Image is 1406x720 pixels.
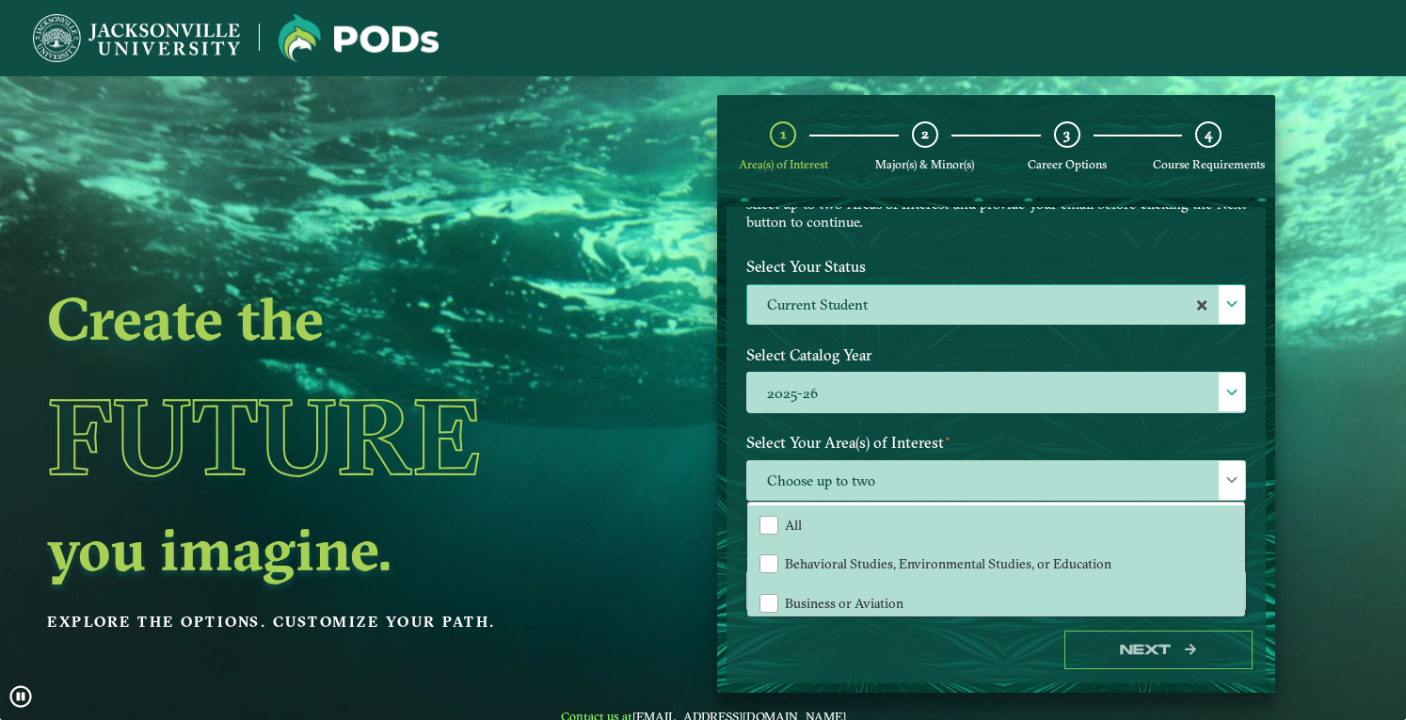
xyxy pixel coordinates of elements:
[732,338,1260,373] label: Select Catalog Year
[875,157,974,171] span: Major(s) & Minor(s)
[746,570,1246,611] input: Enter your email
[47,351,585,522] h1: Future
[921,125,929,143] span: 2
[47,608,585,636] p: Explore the options. Customize your path.
[785,555,1111,572] span: Behavioral Studies, Environmental Studies, or Education
[732,536,1260,571] label: Enter your email below to receive a summary of the POD that you create.
[747,461,1245,502] span: Choose up to two
[747,285,1245,326] label: Current Student
[780,125,787,143] span: 1
[732,249,1260,284] label: Select Your Status
[748,544,1244,584] li: Behavioral Studies, Environmental Studies, or Education
[746,505,1246,523] p: Maximum 2 selections are allowed
[1064,631,1253,669] button: Next
[748,584,1244,623] li: Business or Aviation
[1028,157,1107,171] span: Career Options
[1153,157,1265,171] span: Course Requirements
[279,14,439,62] img: Jacksonville University logo
[944,431,951,445] sup: ⋆
[785,517,802,534] span: All
[47,292,585,344] h2: Create the
[748,505,1244,545] li: All
[1063,125,1070,143] span: 3
[33,14,240,62] img: Jacksonville University logo
[785,595,903,612] span: Business or Aviation
[746,504,753,517] sup: ⋆
[739,157,828,171] span: Area(s) of Interest
[1205,125,1212,143] span: 4
[747,373,1245,413] label: 2025-26
[47,522,585,575] h2: you imagine.
[732,425,1260,460] label: Select Your Area(s) of Interest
